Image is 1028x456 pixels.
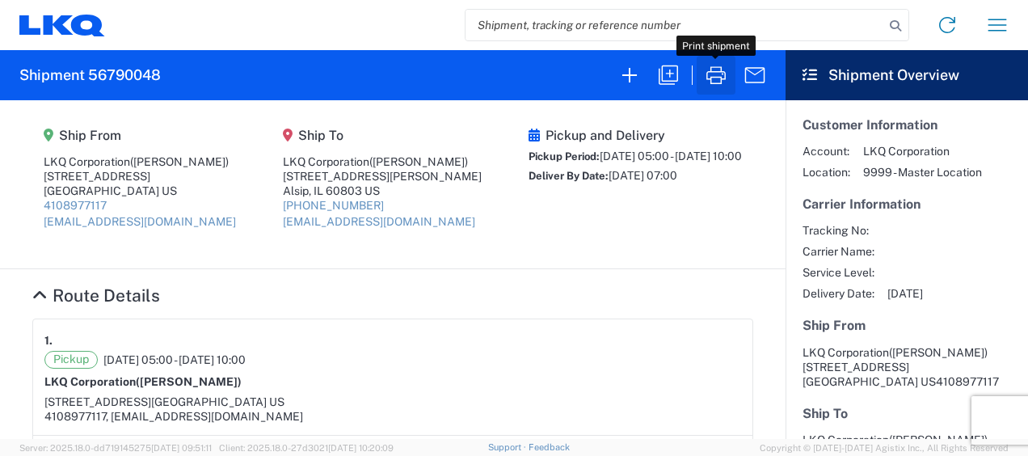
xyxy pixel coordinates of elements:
span: 9999 - Master Location [863,165,982,179]
span: LKQ Corporation [863,144,982,158]
h5: Ship From [44,128,236,143]
span: Client: 2025.18.0-27d3021 [219,443,394,453]
span: [STREET_ADDRESS] [44,395,151,408]
span: ([PERSON_NAME]) [889,433,988,446]
span: Service Level: [803,265,874,280]
span: Location: [803,165,850,179]
span: [DATE] [887,286,923,301]
span: ([PERSON_NAME]) [130,155,229,168]
strong: 1. [44,331,53,351]
div: 4108977117, [EMAIL_ADDRESS][DOMAIN_NAME] [44,409,741,424]
a: Feedback [529,442,570,452]
span: Delivery Date: [803,286,874,301]
span: [DATE] 07:00 [609,169,677,182]
div: [GEOGRAPHIC_DATA] US [44,184,236,198]
h5: Ship To [803,406,1011,421]
span: Copyright © [DATE]-[DATE] Agistix Inc., All Rights Reserved [760,441,1009,455]
span: [STREET_ADDRESS] [803,361,909,374]
h5: Pickup and Delivery [529,128,742,143]
h5: Customer Information [803,117,1011,133]
span: [GEOGRAPHIC_DATA] US [151,395,284,408]
strong: LKQ Corporation [44,375,242,388]
div: LKQ Corporation [283,154,482,169]
span: Server: 2025.18.0-dd719145275 [19,443,212,453]
a: Hide Details [32,285,160,306]
span: ([PERSON_NAME]) [889,346,988,359]
span: Account: [803,144,850,158]
div: Alsip, IL 60803 US [283,184,482,198]
span: Tracking No: [803,223,874,238]
a: Support [488,442,529,452]
span: Carrier Name: [803,244,874,259]
span: ([PERSON_NAME]) [369,155,468,168]
address: [GEOGRAPHIC_DATA] US [803,345,1011,389]
h2: Shipment 56790048 [19,65,161,85]
span: [DATE] 10:20:09 [328,443,394,453]
h5: Ship To [283,128,482,143]
span: [DATE] 05:00 - [DATE] 10:00 [103,353,246,367]
span: [DATE] 05:00 - [DATE] 10:00 [600,150,742,163]
header: Shipment Overview [786,50,1028,100]
span: LKQ Corporation [803,346,889,359]
span: 4108977117 [936,375,999,388]
a: 4108977117 [44,199,107,212]
a: [EMAIL_ADDRESS][DOMAIN_NAME] [44,215,236,228]
span: Pickup [44,351,98,369]
h5: Carrier Information [803,196,1011,212]
span: ([PERSON_NAME]) [136,375,242,388]
a: [PHONE_NUMBER] [283,199,384,212]
input: Shipment, tracking or reference number [466,10,884,40]
div: [STREET_ADDRESS] [44,169,236,184]
span: Deliver By Date: [529,170,609,182]
span: Pickup Period: [529,150,600,163]
a: [EMAIL_ADDRESS][DOMAIN_NAME] [283,215,475,228]
span: [DATE] 09:51:11 [151,443,212,453]
div: [STREET_ADDRESS][PERSON_NAME] [283,169,482,184]
div: LKQ Corporation [44,154,236,169]
h5: Ship From [803,318,1011,333]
